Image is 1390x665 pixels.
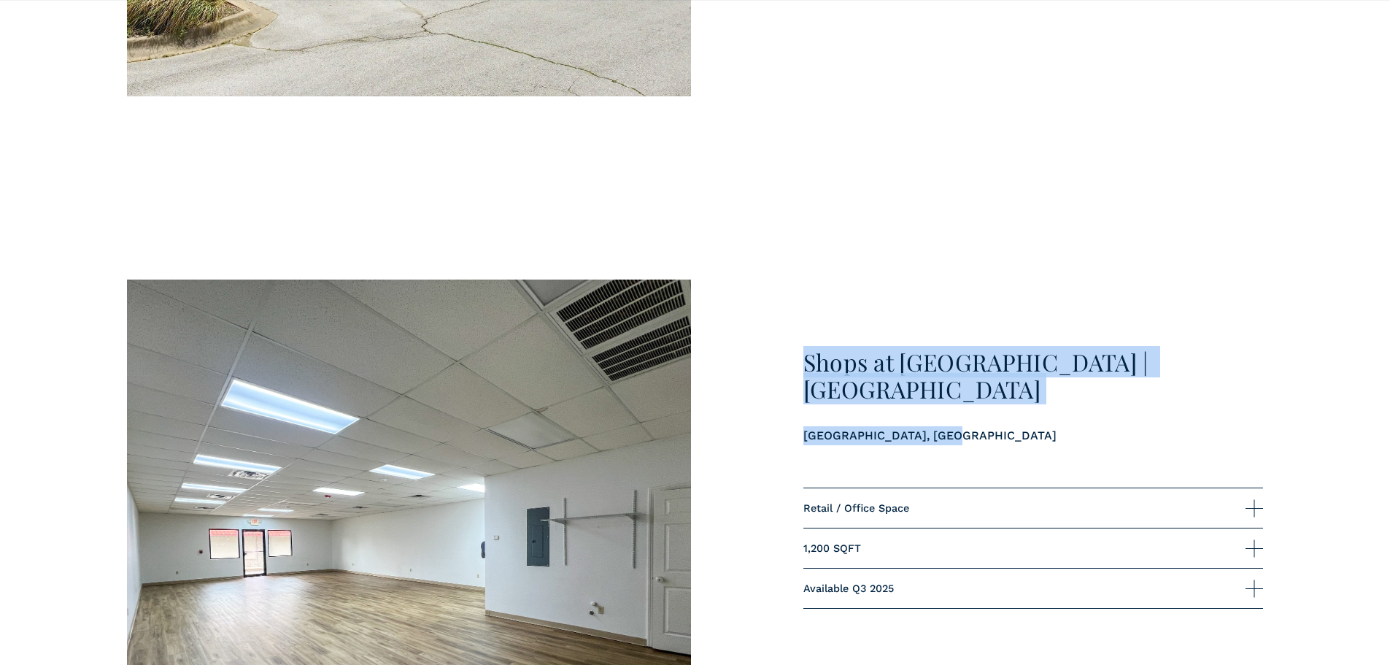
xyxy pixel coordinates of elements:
[803,488,1264,528] button: Retail / Office Space
[803,583,1246,594] span: Available Q3 2025
[803,349,1264,403] h3: Shops at [GEOGRAPHIC_DATA] | [GEOGRAPHIC_DATA]
[803,426,1264,445] p: [GEOGRAPHIC_DATA], [GEOGRAPHIC_DATA]
[803,569,1264,608] button: Available Q3 2025
[803,542,1246,554] span: 1,200 SQFT
[803,502,1246,514] span: Retail / Office Space
[803,528,1264,568] button: 1,200 SQFT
